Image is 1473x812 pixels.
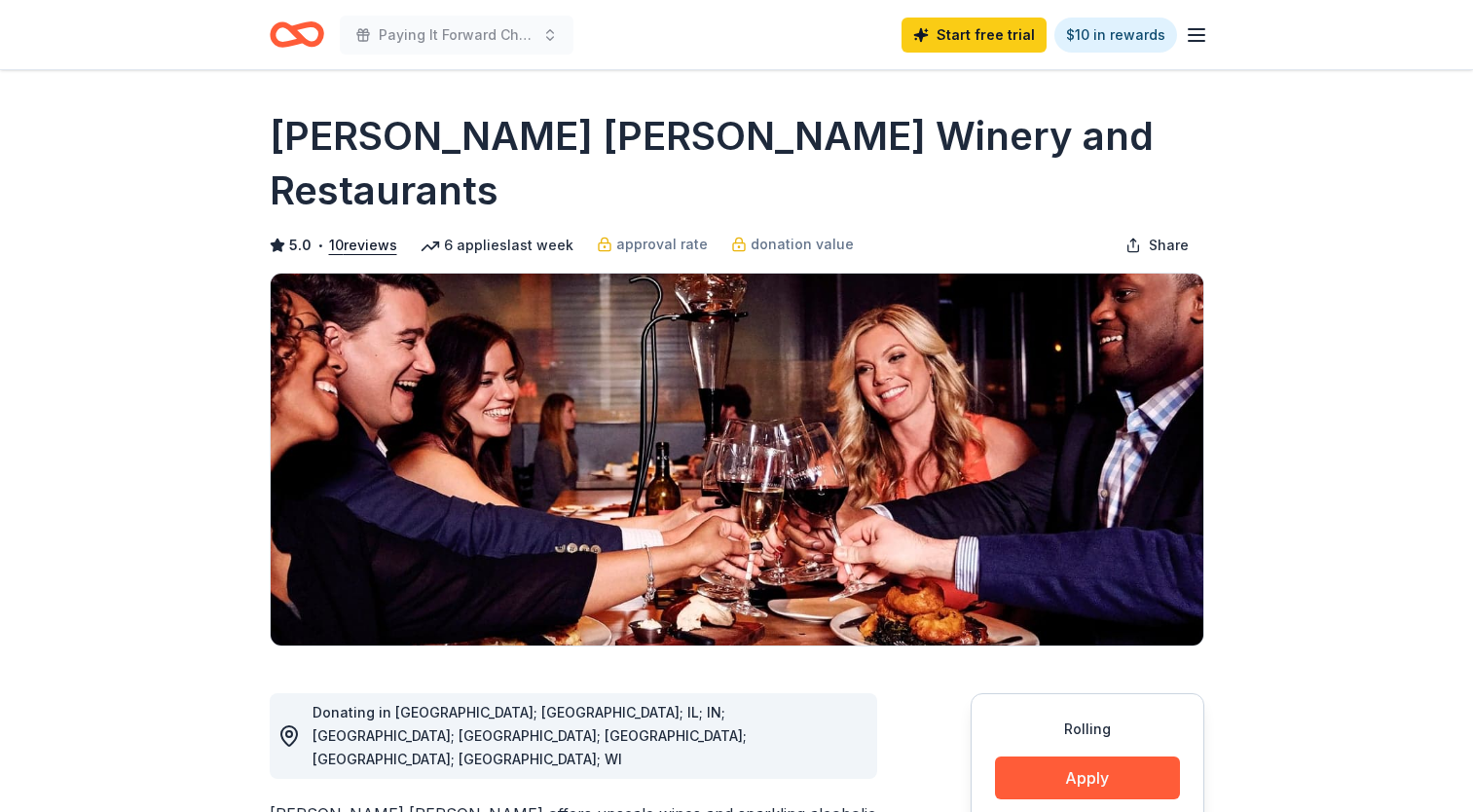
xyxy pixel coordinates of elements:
[379,23,534,47] span: Paying It Forward Christmas Toy Drive
[289,234,312,257] span: 5.0
[1054,18,1177,53] a: $10 in rewards
[995,718,1180,741] div: Rolling
[316,238,323,253] span: •
[902,18,1047,53] a: Start free trial
[340,16,573,55] button: Paying It Forward Christmas Toy Drive
[731,233,854,256] a: donation value
[270,109,1204,218] h1: [PERSON_NAME] [PERSON_NAME] Winery and Restaurants
[313,704,747,767] span: Donating in [GEOGRAPHIC_DATA]; [GEOGRAPHIC_DATA]; IL; IN; [GEOGRAPHIC_DATA]; [GEOGRAPHIC_DATA]; [...
[1149,234,1189,257] span: Share
[597,233,708,256] a: approval rate
[270,12,324,57] a: Home
[751,233,854,256] span: donation value
[995,757,1180,799] button: Apply
[616,233,708,256] span: approval rate
[329,234,397,257] button: 10reviews
[271,274,1203,646] img: Image for Cooper's Hawk Winery and Restaurants
[1110,226,1204,265] button: Share
[421,234,573,257] div: 6 applies last week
